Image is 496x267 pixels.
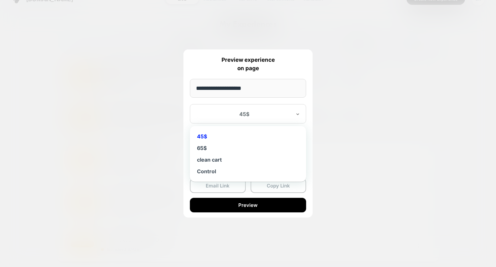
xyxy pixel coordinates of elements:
button: Preview [190,198,306,212]
div: 45$ [193,131,303,142]
button: Email Link [190,178,246,193]
div: 65$ [193,142,303,154]
p: Preview experience on page [190,56,306,72]
div: clean cart [193,154,303,166]
button: Copy Link [251,178,306,193]
div: Control [193,166,303,177]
